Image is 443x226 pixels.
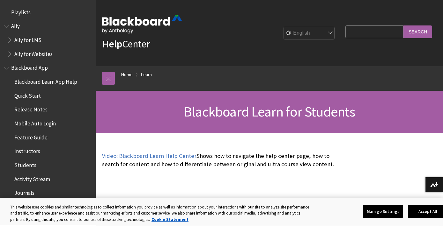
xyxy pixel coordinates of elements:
[14,76,77,85] span: Blackboard Learn App Help
[403,25,432,38] input: Search
[14,90,41,99] span: Quick Start
[184,103,355,120] span: Blackboard Learn for Students
[11,63,48,71] span: Blackboard App
[284,27,335,40] select: Site Language Selector
[363,205,403,218] button: Manage Settings
[102,38,150,50] a: HelpCenter
[14,146,40,155] span: Instructors
[151,217,188,222] a: More information about your privacy, opens in a new tab
[11,21,20,30] span: Ally
[14,118,56,127] span: Mobile Auto Login
[14,174,50,182] span: Activity Stream
[14,35,41,43] span: Ally for LMS
[102,15,182,33] img: Blackboard by Anthology
[14,104,48,113] span: Release Notes
[102,152,342,168] p: Shows how to navigate the help center page, how to search for content and how to differentiate be...
[11,7,31,16] span: Playlists
[14,188,34,196] span: Journals
[14,49,53,57] span: Ally for Websites
[4,21,92,60] nav: Book outline for Anthology Ally Help
[102,152,196,160] a: Video: Blackboard Learn Help Center
[141,71,152,79] a: Learn
[14,132,48,141] span: Feature Guide
[121,71,133,79] a: Home
[10,204,310,223] div: This website uses cookies and similar technologies to collect information you provide as well as ...
[4,7,92,18] nav: Book outline for Playlists
[14,160,36,168] span: Students
[102,38,122,50] strong: Help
